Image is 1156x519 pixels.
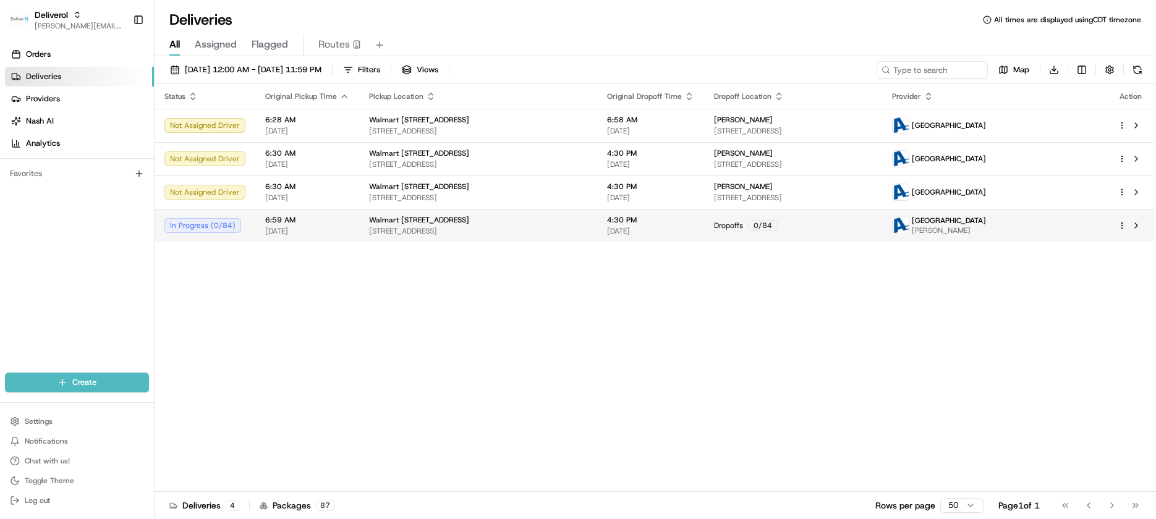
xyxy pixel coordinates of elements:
a: 📗Knowledge Base [7,174,100,196]
div: Favorites [5,164,149,184]
button: [PERSON_NAME][EMAIL_ADDRESS][PERSON_NAME][DOMAIN_NAME] [35,21,123,31]
div: Deliveries [169,499,239,512]
span: Log out [25,496,50,505]
span: 6:59 AM [265,215,349,225]
button: Deliverol [35,9,68,21]
span: Original Dropoff Time [607,91,682,101]
span: API Documentation [117,179,198,192]
span: Provider [892,91,921,101]
button: Notifications [5,432,149,450]
span: Walmart [STREET_ADDRESS] [369,115,469,125]
img: Nash [12,12,37,37]
a: Orders [5,44,154,64]
span: [STREET_ADDRESS] [714,159,872,169]
button: Views [396,61,444,78]
span: [STREET_ADDRESS] [714,126,872,136]
span: [DATE] [265,226,349,236]
span: Chat with us! [25,456,70,466]
p: Rows per page [875,499,935,512]
a: Powered byPylon [87,209,150,219]
span: Dropoffs [714,221,743,230]
button: Toggle Theme [5,472,149,489]
button: Settings [5,413,149,430]
span: Walmart [STREET_ADDRESS] [369,215,469,225]
span: All times are displayed using CDT timezone [994,15,1141,25]
a: Analytics [5,133,154,153]
span: Views [417,64,438,75]
span: Original Pickup Time [265,91,337,101]
span: [DATE] [265,193,349,203]
span: [DATE] [607,126,694,136]
a: Providers [5,89,154,109]
span: Analytics [26,138,60,149]
button: Start new chat [210,122,225,137]
span: Knowledge Base [25,179,95,192]
span: [PERSON_NAME] [714,182,773,192]
div: 87 [316,500,334,511]
span: [STREET_ADDRESS] [369,126,587,136]
img: 1736555255976-a54dd68f-1ca7-489b-9aae-adbdc363a1c4 [12,118,35,140]
span: Assigned [195,37,237,52]
input: Type to search [877,61,988,78]
span: [PERSON_NAME] [714,115,773,125]
span: 6:30 AM [265,182,349,192]
span: 6:30 AM [265,148,349,158]
span: Dropoff Location [714,91,771,101]
span: [DATE] [265,159,349,169]
span: 6:58 AM [607,115,694,125]
h1: Deliveries [169,10,232,30]
div: Page 1 of 1 [998,499,1040,512]
span: Filters [358,64,380,75]
button: Refresh [1129,61,1146,78]
span: Pickup Location [369,91,423,101]
a: Deliveries [5,67,154,86]
img: ActionCourier.png [893,117,909,133]
div: We're available if you need us! [42,130,156,140]
span: [PERSON_NAME] [714,148,773,158]
div: 💻 [104,180,114,190]
button: DeliverolDeliverol[PERSON_NAME][EMAIL_ADDRESS][PERSON_NAME][DOMAIN_NAME] [5,5,128,35]
span: Providers [26,93,60,104]
span: Map [1013,64,1029,75]
span: 6:28 AM [265,115,349,125]
span: Nash AI [26,116,54,127]
button: Log out [5,492,149,509]
button: Create [5,373,149,392]
div: Start new chat [42,118,203,130]
span: All [169,37,180,52]
button: Filters [338,61,386,78]
img: ActionCourier.png [893,184,909,200]
span: Pylon [123,209,150,219]
span: Notifications [25,436,68,446]
img: ActionCourier.png [893,217,909,234]
span: [GEOGRAPHIC_DATA] [912,187,986,197]
span: [GEOGRAPHIC_DATA] [912,216,986,226]
button: Chat with us! [5,452,149,470]
span: Toggle Theme [25,476,74,486]
div: Packages [260,499,334,512]
span: Settings [25,416,53,426]
span: [DATE] [265,126,349,136]
span: Walmart [STREET_ADDRESS] [369,182,469,192]
img: Deliverol [10,11,30,28]
span: [STREET_ADDRESS] [369,226,587,236]
span: Flagged [252,37,288,52]
span: Orders [26,49,51,60]
div: 📗 [12,180,22,190]
a: 💻API Documentation [100,174,203,196]
p: Welcome 👋 [12,49,225,69]
span: Walmart [STREET_ADDRESS] [369,148,469,158]
div: Action [1118,91,1144,101]
span: [DATE] [607,193,694,203]
button: Map [993,61,1035,78]
span: [STREET_ADDRESS] [369,159,587,169]
span: Routes [318,37,350,52]
span: Create [72,377,96,388]
span: [STREET_ADDRESS] [714,193,872,203]
span: [DATE] [607,226,694,236]
span: [DATE] 12:00 AM - [DATE] 11:59 PM [185,64,321,75]
span: [GEOGRAPHIC_DATA] [912,154,986,164]
span: 4:30 PM [607,182,694,192]
img: ActionCourier.png [893,151,909,167]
